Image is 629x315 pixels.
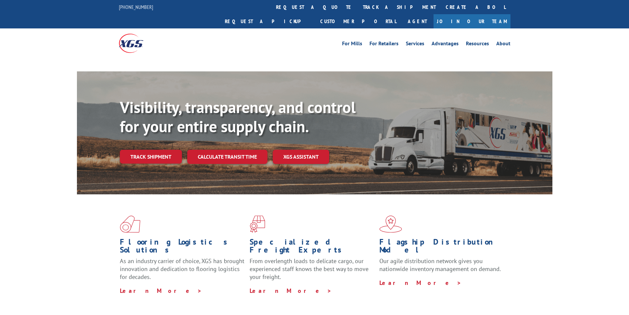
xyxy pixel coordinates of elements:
a: Learn More > [120,287,202,295]
img: xgs-icon-total-supply-chain-intelligence-red [120,216,140,233]
a: Services [406,41,424,48]
a: Learn More > [379,279,462,287]
a: For Retailers [369,41,399,48]
span: Our agile distribution network gives you nationwide inventory management on demand. [379,257,501,273]
span: As an industry carrier of choice, XGS has brought innovation and dedication to flooring logistics... [120,257,244,281]
a: Resources [466,41,489,48]
a: Customer Portal [315,14,401,28]
a: For Mills [342,41,362,48]
b: Visibility, transparency, and control for your entire supply chain. [120,97,356,137]
img: xgs-icon-focused-on-flooring-red [250,216,265,233]
h1: Flagship Distribution Model [379,238,504,257]
a: Agent [401,14,434,28]
h1: Flooring Logistics Solutions [120,238,245,257]
a: Request a pickup [220,14,315,28]
p: From overlength loads to delicate cargo, our experienced staff knows the best way to move your fr... [250,257,374,287]
h1: Specialized Freight Experts [250,238,374,257]
a: [PHONE_NUMBER] [119,4,153,10]
a: XGS ASSISTANT [273,150,329,164]
a: Learn More > [250,287,332,295]
a: Track shipment [120,150,182,164]
img: xgs-icon-flagship-distribution-model-red [379,216,402,233]
a: Join Our Team [434,14,510,28]
a: About [496,41,510,48]
a: Calculate transit time [187,150,267,164]
a: Advantages [432,41,459,48]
